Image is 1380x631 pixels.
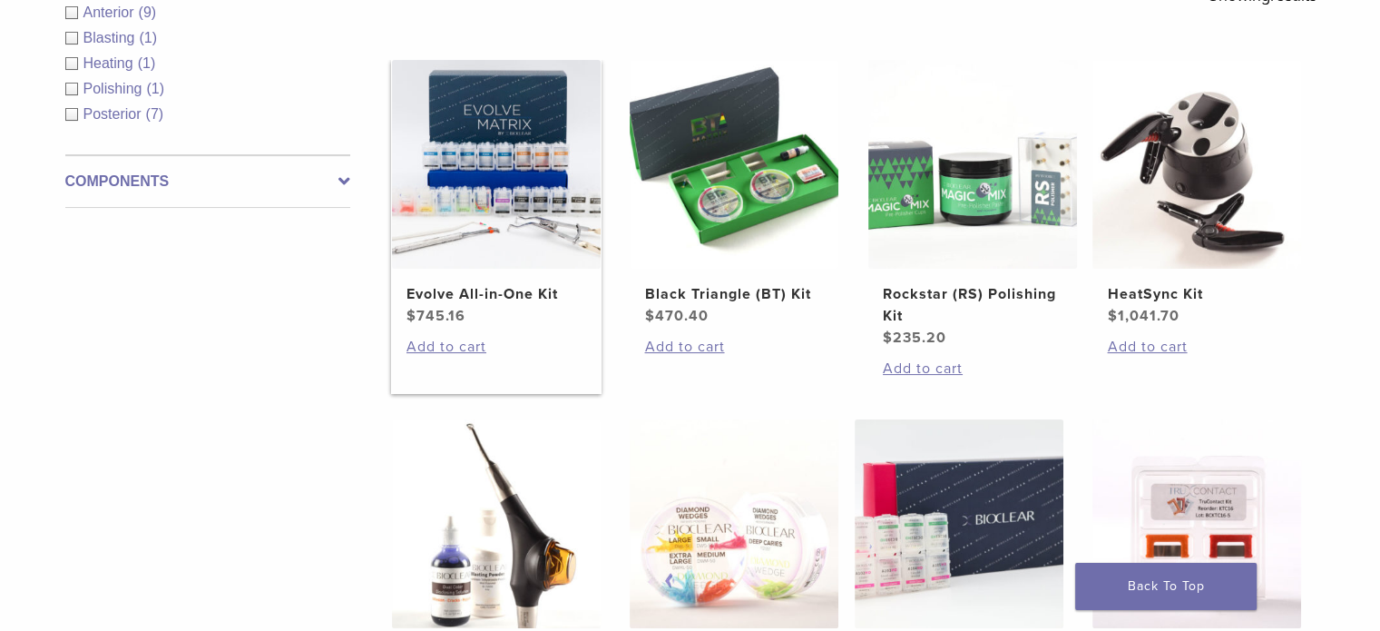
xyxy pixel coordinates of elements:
span: Heating [83,55,138,71]
a: Add to cart: “Evolve All-in-One Kit” [406,336,586,358]
span: $ [883,329,893,347]
span: Anterior [83,5,139,20]
h2: HeatSync Kit [1107,283,1287,305]
a: Add to cart: “HeatSync Kit” [1107,336,1287,358]
img: Rockstar (RS) Polishing Kit [868,60,1077,269]
h2: Black Triangle (BT) Kit [644,283,824,305]
a: Add to cart: “Rockstar (RS) Polishing Kit” [883,358,1062,380]
img: TruContact Kit [1092,419,1301,628]
span: (9) [139,5,157,20]
span: (1) [139,30,157,45]
span: $ [1107,307,1117,325]
span: (1) [146,81,164,96]
a: Evolve All-in-One KitEvolve All-in-One Kit $745.16 [391,60,602,327]
a: Add to cart: “Black Triangle (BT) Kit” [644,336,824,358]
bdi: 745.16 [406,307,465,325]
img: Blaster Kit [392,419,601,628]
img: Black Triangle (BT) Kit [630,60,838,269]
h2: Evolve All-in-One Kit [406,283,586,305]
img: Diamond Wedge Kits [630,419,838,628]
img: HeatSync Kit [1092,60,1301,269]
bdi: 1,041.70 [1107,307,1179,325]
img: Complete HD Anterior Kit [855,419,1063,628]
label: Components [65,171,350,192]
h2: Rockstar (RS) Polishing Kit [883,283,1062,327]
span: Polishing [83,81,147,96]
a: Back To Top [1075,563,1257,610]
bdi: 235.20 [883,329,946,347]
img: Evolve All-in-One Kit [392,60,601,269]
span: Blasting [83,30,140,45]
span: Posterior [83,106,146,122]
a: Rockstar (RS) Polishing KitRockstar (RS) Polishing Kit $235.20 [867,60,1079,349]
a: Black Triangle (BT) KitBlack Triangle (BT) Kit $470.40 [629,60,840,327]
span: (7) [146,106,164,122]
span: (1) [138,55,156,71]
span: $ [644,307,654,325]
a: HeatSync KitHeatSync Kit $1,041.70 [1091,60,1303,327]
bdi: 470.40 [644,307,708,325]
span: $ [406,307,416,325]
